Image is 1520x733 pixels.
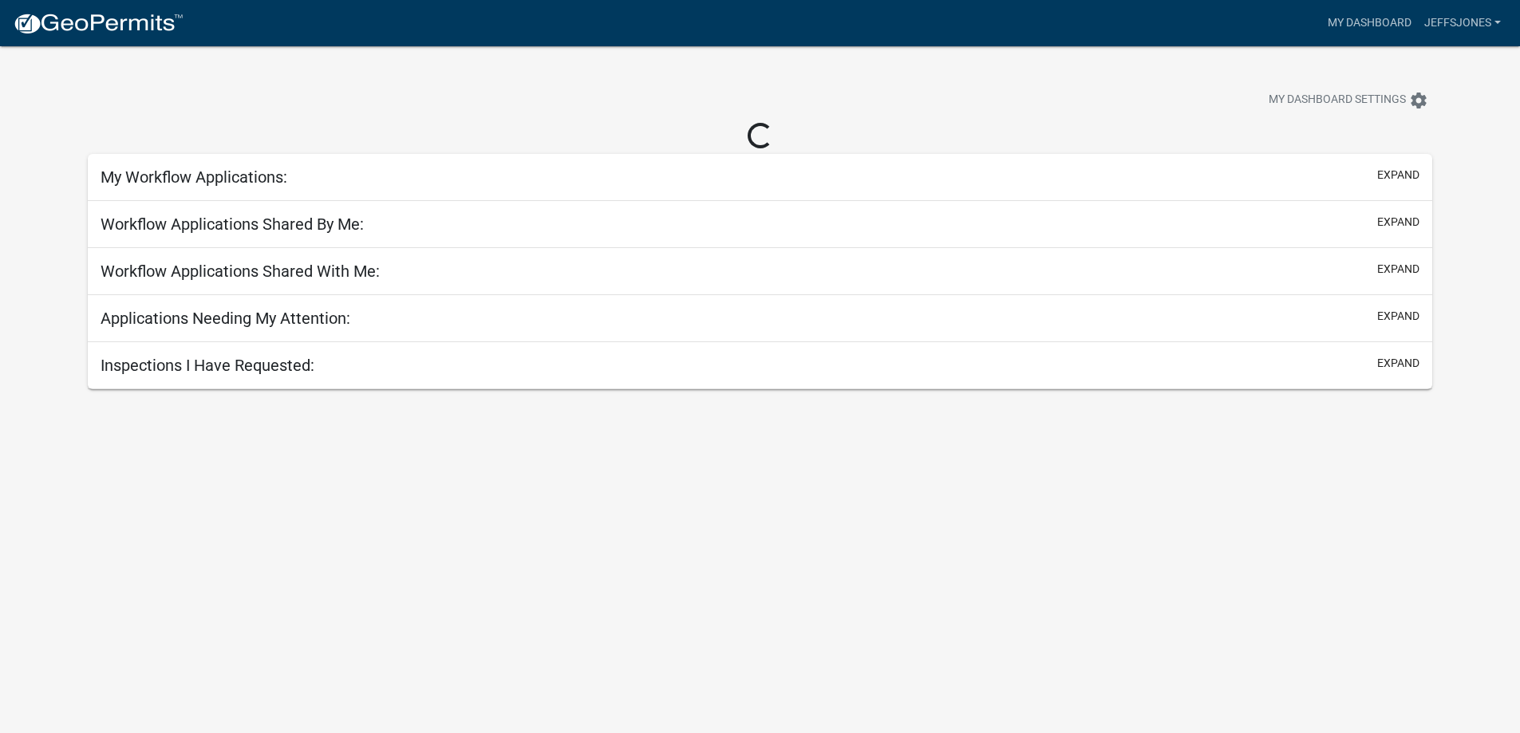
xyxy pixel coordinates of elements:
[1321,8,1418,38] a: My Dashboard
[1377,308,1419,325] button: expand
[1418,8,1507,38] a: jeffsjones
[1377,355,1419,372] button: expand
[101,356,314,375] h5: Inspections I Have Requested:
[1256,85,1441,116] button: My Dashboard Settingssettings
[1377,167,1419,183] button: expand
[1377,261,1419,278] button: expand
[101,309,350,328] h5: Applications Needing My Attention:
[101,215,364,234] h5: Workflow Applications Shared By Me:
[1409,91,1428,110] i: settings
[101,167,287,187] h5: My Workflow Applications:
[1269,91,1406,110] span: My Dashboard Settings
[1377,214,1419,231] button: expand
[101,262,380,281] h5: Workflow Applications Shared With Me:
